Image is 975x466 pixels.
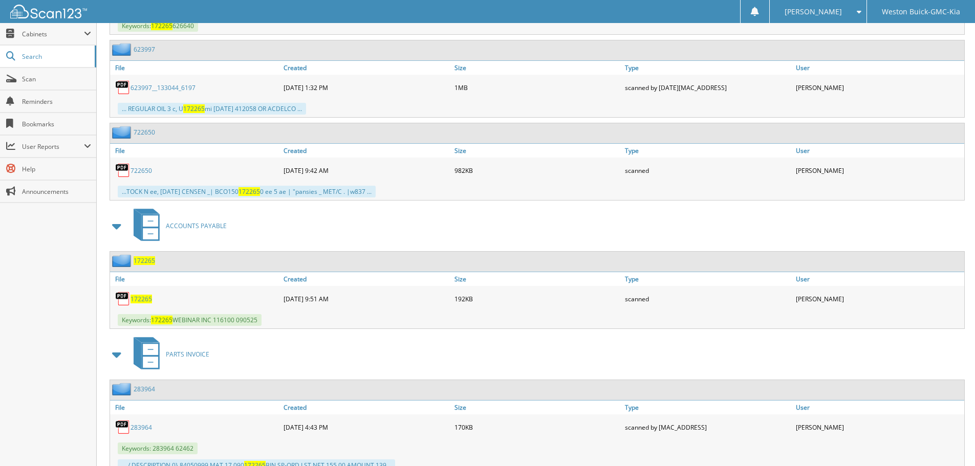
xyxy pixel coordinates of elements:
span: 172265 [239,187,260,196]
div: scanned [622,289,793,309]
span: Scan [22,75,91,83]
div: ... REGULAR OIL 3 c, U mi [DATE] 412058 OR ACDELCO ... [118,103,306,115]
span: PARTS INVOICE [166,350,209,359]
a: 283964 [131,423,152,432]
a: Type [622,144,793,158]
span: User Reports [22,142,84,151]
a: User [793,401,964,414]
img: PDF.png [115,163,131,178]
span: 172265 [151,316,172,324]
div: [PERSON_NAME] [793,160,964,181]
div: ...TOCK N ee, [DATE] CENSEN _| BCO150 0 ee 5 ae | "pansies _ MET/C . |w837 ... [118,186,376,197]
div: [PERSON_NAME] [793,77,964,98]
div: [DATE] 1:32 PM [281,77,452,98]
div: [DATE] 4:43 PM [281,417,452,437]
div: 982KB [452,160,623,181]
div: scanned [622,160,793,181]
span: Cabinets [22,30,84,38]
div: [PERSON_NAME] [793,417,964,437]
iframe: Chat Widget [924,417,975,466]
a: File [110,61,281,75]
span: [PERSON_NAME] [785,9,842,15]
img: folder2.png [112,43,134,56]
img: folder2.png [112,254,134,267]
span: Help [22,165,91,173]
a: File [110,272,281,286]
a: Size [452,272,623,286]
a: Size [452,401,623,414]
img: scan123-logo-white.svg [10,5,87,18]
span: Announcements [22,187,91,196]
div: 192KB [452,289,623,309]
a: Type [622,272,793,286]
div: [DATE] 9:51 AM [281,289,452,309]
a: PARTS INVOICE [127,334,209,374]
a: Size [452,144,623,158]
img: PDF.png [115,419,131,435]
img: folder2.png [112,126,134,139]
span: 172265 [183,104,205,113]
img: PDF.png [115,80,131,95]
a: User [793,61,964,75]
a: File [110,144,281,158]
a: 172265 [131,295,152,303]
a: 722650 [131,166,152,175]
div: scanned by [DATE][MAC_ADDRESS] [622,77,793,98]
div: 1MB [452,77,623,98]
img: PDF.png [115,291,131,306]
a: 623997 [134,45,155,54]
div: [PERSON_NAME] [793,289,964,309]
a: Created [281,61,452,75]
a: Type [622,401,793,414]
a: Created [281,272,452,286]
div: 170KB [452,417,623,437]
a: File [110,401,281,414]
span: 172265 [151,21,172,30]
a: 172265 [134,256,155,265]
span: Keywords: 626640 [118,20,198,32]
span: Keywords: 283964 62462 [118,442,198,454]
a: Size [452,61,623,75]
a: Type [622,61,793,75]
span: ACCOUNTS PAYABLE [166,221,227,230]
a: 722650 [134,128,155,137]
div: scanned by [MAC_ADDRESS] [622,417,793,437]
span: Search [22,52,90,61]
span: Keywords: WEBINAR INC 116100 090525 [118,314,262,326]
img: folder2.png [112,383,134,395]
a: 283964 [134,385,155,393]
span: Bookmarks [22,120,91,128]
a: User [793,272,964,286]
a: 623997__133044_6197 [131,83,196,92]
span: Weston Buick-GMC-Kia [882,9,960,15]
div: [DATE] 9:42 AM [281,160,452,181]
a: User [793,144,964,158]
a: Created [281,144,452,158]
a: ACCOUNTS PAYABLE [127,206,227,246]
a: Created [281,401,452,414]
span: Reminders [22,97,91,106]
